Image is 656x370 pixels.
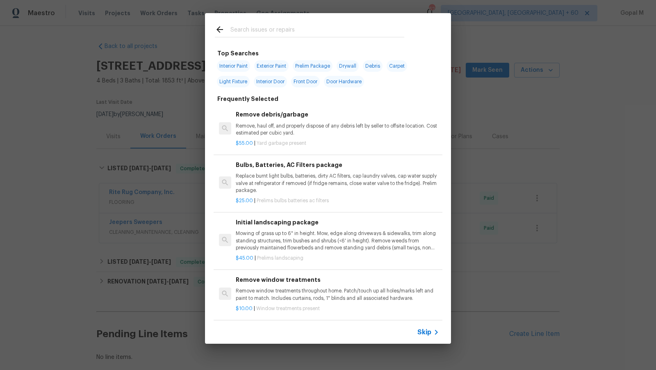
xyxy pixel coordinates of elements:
[236,173,439,194] p: Replace burnt light bulbs, batteries, dirty AC filters, cap laundry valves, cap water supply valv...
[236,160,439,169] h6: Bulbs, Batteries, AC Filters package
[254,76,287,87] span: Interior Door
[236,198,253,203] span: $25.00
[257,198,329,203] span: Prelims bulbs batteries ac filters
[236,140,439,147] p: |
[324,76,364,87] span: Door Hardware
[293,60,333,72] span: Prelim Package
[217,60,250,72] span: Interior Paint
[217,49,259,58] h6: Top Searches
[236,123,439,137] p: Remove, haul off, and properly dispose of any debris left by seller to offsite location. Cost est...
[236,255,439,262] p: |
[236,256,253,260] span: $45.00
[291,76,320,87] span: Front Door
[217,76,250,87] span: Light Fixture
[236,275,439,284] h6: Remove window treatments
[256,306,320,311] span: Window treatments present
[257,141,306,146] span: Yard garbage present
[230,25,404,37] input: Search issues or repairs
[363,60,383,72] span: Debris
[236,141,253,146] span: $55.00
[236,218,439,227] h6: Initial landscaping package
[337,60,359,72] span: Drywall
[254,60,289,72] span: Exterior Paint
[236,230,439,251] p: Mowing of grass up to 6" in height. Mow, edge along driveways & sidewalks, trim along standing st...
[387,60,407,72] span: Carpet
[217,94,278,103] h6: Frequently Selected
[417,328,431,336] span: Skip
[236,306,253,311] span: $10.00
[236,197,439,204] p: |
[257,256,303,260] span: Prelims landscaping
[236,305,439,312] p: |
[236,288,439,301] p: Remove window treatments throughout home. Patch/touch up all holes/marks left and paint to match....
[236,110,439,119] h6: Remove debris/garbage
